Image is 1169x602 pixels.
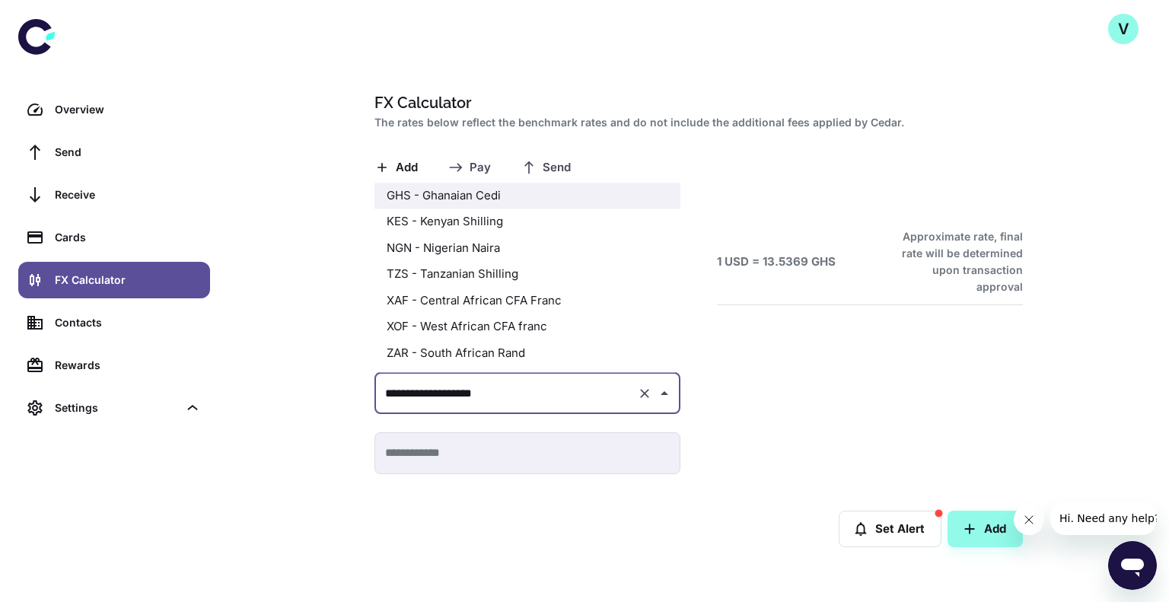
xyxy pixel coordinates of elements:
iframe: Close message [1014,505,1044,535]
div: Contacts [55,314,201,331]
div: Send [55,144,201,161]
iframe: Message from company [1050,502,1157,535]
button: Clear [634,383,655,404]
a: Send [18,134,210,170]
a: Contacts [18,304,210,341]
div: Settings [55,400,178,416]
div: FX Calculator [55,272,201,288]
span: Send [543,161,571,175]
a: Receive [18,177,210,213]
button: V [1108,14,1139,44]
li: XOF - West African CFA franc [374,314,680,340]
a: Cards [18,219,210,256]
div: Rewards [55,357,201,374]
span: Pay [470,161,491,175]
a: FX Calculator [18,262,210,298]
li: KES - Kenyan Shilling [374,209,680,235]
iframe: Button to launch messaging window [1108,541,1157,590]
li: ZAR - South African Rand [374,340,680,367]
h6: 1 USD = 13.5369 GHS [717,253,836,271]
h6: Approximate rate, final rate will be determined upon transaction approval [885,228,1023,295]
button: Add [948,511,1023,547]
li: XAF - Central African CFA Franc [374,288,680,314]
span: Hi. Need any help? [9,11,110,23]
span: Add [396,161,418,175]
li: TZS - Tanzanian Shilling [374,261,680,288]
h1: FX Calculator [374,91,1017,114]
div: Cards [55,229,201,246]
button: Set Alert [839,511,941,547]
div: Receive [55,186,201,203]
a: Rewards [18,347,210,384]
button: Close [654,383,675,404]
a: Overview [18,91,210,128]
div: Settings [18,390,210,426]
li: NGN - Nigerian Naira [374,235,680,262]
div: Overview [55,101,201,118]
h2: The rates below reflect the benchmark rates and do not include the additional fees applied by Cedar. [374,114,1017,131]
li: GHS - Ghanaian Cedi [374,183,680,209]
